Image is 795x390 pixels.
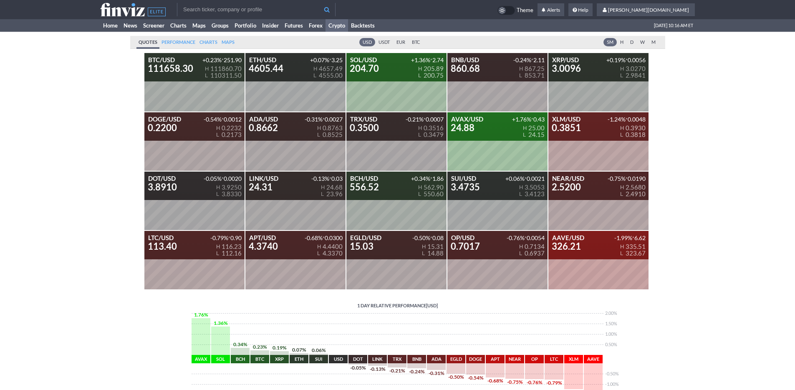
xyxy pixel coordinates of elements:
[192,302,603,309] h1: 1 Day Relative Performance [ USD ]
[232,19,259,32] a: Portfolio
[548,53,649,111] a: XRP/USD3.0096+0.19%•0.0056H 3.0270L 2.9841
[210,235,241,242] span: -0.79% 0.90
[205,72,208,79] span: L
[228,235,230,241] span: •
[552,240,581,253] span: 326.21
[654,19,693,32] span: [DATE] 10:16 AM ET
[608,175,645,182] span: -0.75% 0.0190
[249,235,276,241] span: APT/USD
[619,243,646,250] div: 335.51
[518,191,545,197] div: 3.4123
[121,19,140,32] a: News
[220,36,237,49] a: Maps
[522,125,545,131] div: 25.00
[447,112,548,171] a: AVAX/USD24.88+1.76%•0.43H 25.00L 24.15
[545,380,563,385] div: -0.79 %
[518,66,545,72] div: 867.25
[329,355,348,363] div: USD
[505,355,524,363] div: NEAR
[430,175,432,181] span: •
[346,112,447,171] a: TRX/USD0.3500-0.21%•0.0007H 0.3516L 0.3479
[605,370,618,378] div: - 0.50 %
[205,66,209,72] span: H
[216,132,220,138] span: L
[614,235,645,242] span: -1.99% 6.62
[215,132,242,138] div: 0.2173
[245,231,346,289] a: APT/USD4.3740-0.68%•0.0300H 4.4400L 4.3370
[348,19,378,32] a: Backtests
[306,19,326,32] a: Forex
[620,184,624,190] span: H
[317,132,321,138] span: L
[350,62,379,75] span: 204.70
[411,175,443,182] span: +0.34% 1.86
[626,175,627,181] span: •
[346,172,447,230] a: BCH/USD556.52+0.34%•1.86H 562.90L 550.60
[350,116,377,122] span: TRX/USD
[350,57,377,63] span: SOL/USD
[167,19,189,32] a: Charts
[648,38,659,46] a: M
[388,368,406,373] div: -0.21 %
[619,250,646,256] div: 323.67
[270,355,289,363] div: XRP
[417,125,444,131] div: 0.3516
[350,181,379,193] span: 556.52
[447,375,465,380] div: -0.50 %
[505,175,544,182] span: +0.06% 0.0021
[326,19,348,32] a: Crypto
[231,342,250,347] div: 0.34 %
[531,57,533,63] span: •
[375,38,393,46] a: USDT
[545,355,563,363] div: LTC
[250,344,269,349] div: 0.23 %
[320,184,343,190] div: 24.68
[215,184,242,190] div: 3.9250
[608,7,689,13] span: [PERSON_NAME][DOMAIN_NAME]
[632,235,634,241] span: •
[522,132,545,138] div: 24.15
[350,122,379,134] span: 0.3500
[605,319,618,328] div: 1.50 %
[451,116,483,122] span: AVAX/USD
[466,355,485,363] div: DOGE
[525,380,544,385] div: -0.76 %
[329,57,331,63] span: •
[548,231,649,289] a: AAVE/USD326.21-1.99%•6.62H 335.51L 323.67
[447,172,548,230] a: SUI/USD3.4735+0.06%•0.0021H 3.5053L 3.4123
[144,112,245,171] a: DOGE/USD0.2200-0.54%•0.0012H 0.2232L 0.2173
[512,116,544,123] span: +1.76% 0.43
[216,125,220,131] span: H
[486,355,505,363] div: APT
[418,125,422,131] span: H
[222,57,223,63] span: •
[321,184,325,190] span: H
[282,19,306,32] a: Futures
[313,66,317,72] span: H
[148,181,177,193] span: 3.8910
[447,355,465,363] div: EGLD
[148,57,175,63] span: BTC/USD
[348,355,367,363] div: DOT
[519,191,522,197] span: L
[486,378,505,383] div: -0.68 %
[249,57,276,63] span: ETH/USD
[552,122,581,134] span: 0.3851
[368,367,387,372] div: -0.13 %
[427,371,446,376] div: -0.31 %
[309,348,328,353] div: 0.06 %
[605,340,618,349] div: 0.50 %
[320,191,343,197] div: 23.96
[197,36,220,49] a: Charts
[564,355,583,363] div: XLM
[519,243,523,250] span: H
[245,172,346,230] a: LINK/USD24.31-0.13%•0.03H 24.68L 23.96
[620,250,623,256] span: L
[204,66,242,72] div: 111860.70
[517,6,533,15] span: Theme
[619,72,646,79] div: 2.9841
[606,57,645,64] span: +0.19% 0.0056
[619,125,646,131] div: 0.3930
[447,53,548,111] a: BNB/USD860.68-0.24%•2.11H 867.25L 853.71
[177,3,336,16] input: Search ticker, company or profile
